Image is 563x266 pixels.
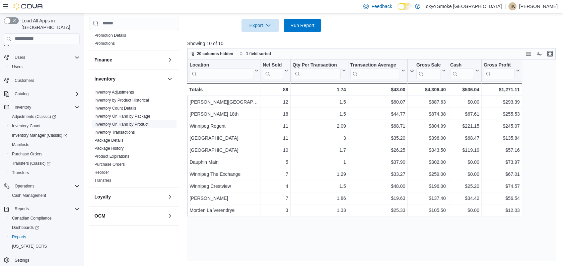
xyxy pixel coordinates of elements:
[12,170,29,175] span: Transfers
[292,86,346,94] div: 1.74
[1,76,82,85] button: Customers
[350,194,405,202] div: $19.63
[9,141,80,149] span: Manifests
[398,3,412,10] input: Dark Mode
[12,151,43,157] span: Purchase Orders
[12,205,80,213] span: Reports
[12,53,80,61] span: Users
[9,214,54,222] a: Canadian Compliance
[350,134,405,142] div: $35.20
[190,134,259,142] div: [GEOGRAPHIC_DATA]
[484,62,514,79] div: Gross Profit
[416,62,440,79] div: Gross Sales
[166,56,174,64] button: Finance
[410,134,446,142] div: $396.00
[410,170,446,178] div: $259.00
[9,141,32,149] a: Manifests
[7,242,82,251] button: [US_STATE] CCRS
[1,255,82,265] button: Settings
[94,170,109,175] a: Reorder
[350,62,405,79] button: Transaction Average
[410,158,446,166] div: $302.00
[7,168,82,177] button: Transfers
[190,170,259,178] div: Winnipeg The Exchange
[350,146,405,154] div: $26.25
[9,233,80,241] span: Reports
[484,134,520,142] div: $135.84
[12,133,67,138] span: Inventory Manager (Classic)
[9,242,50,250] a: [US_STATE] CCRS
[504,2,506,10] p: |
[9,191,49,199] a: Cash Management
[94,193,111,200] h3: Loyalty
[292,134,346,142] div: 3
[484,194,520,202] div: $56.54
[450,182,479,190] div: $25.20
[416,62,440,68] div: Gross Sales
[263,206,288,214] div: 3
[410,194,446,202] div: $137.40
[245,19,275,32] span: Export
[94,98,149,103] a: Inventory by Product Historical
[484,182,520,190] div: $74.57
[12,182,80,190] span: Operations
[290,22,314,29] span: Run Report
[450,62,474,68] div: Cash
[9,150,45,158] a: Purchase Orders
[524,50,533,58] button: Keyboard shortcuts
[410,86,446,94] div: $4,306.40
[546,50,554,58] button: Enter fullscreen
[94,56,164,63] button: Finance
[7,191,82,200] button: Cash Management
[190,182,259,190] div: Winnipeg Crestview
[371,3,392,10] span: Feedback
[484,206,520,214] div: $12.03
[1,53,82,62] button: Users
[410,62,446,79] button: Gross Sales
[190,62,253,79] div: Location
[12,90,31,98] button: Catalog
[188,50,236,58] button: 20 columns hidden
[9,150,80,158] span: Purchase Orders
[9,233,29,241] a: Reports
[284,19,321,32] button: Run Report
[410,122,446,130] div: $804.99
[94,122,148,127] span: Inventory On Hand by Product
[190,206,259,214] div: Morden La Verendrye
[350,86,405,94] div: $43.00
[7,159,82,168] a: Transfers (Classic)
[450,122,479,130] div: $221.15
[189,86,259,94] div: Totals
[292,62,346,79] button: Qty Per Transaction
[12,77,37,85] a: Customers
[292,194,346,202] div: 1.86
[350,158,405,166] div: $37.90
[292,206,346,214] div: 1.33
[190,62,259,79] button: Location
[166,193,174,201] button: Loyalty
[12,216,52,221] span: Canadian Compliance
[9,113,80,121] span: Adjustments (Classic)
[94,106,136,111] a: Inventory Count Details
[94,146,124,151] a: Package History
[7,149,82,159] button: Purchase Orders
[94,41,115,46] a: Promotions
[94,138,124,143] a: Package Details
[246,51,271,56] span: 1 field sorted
[484,170,520,178] div: $67.01
[15,78,34,83] span: Customers
[166,212,174,220] button: OCM
[9,169,31,177] a: Transfers
[12,256,80,264] span: Settings
[263,194,288,202] div: 7
[12,182,37,190] button: Operations
[292,146,346,154] div: 1.7
[292,122,346,130] div: 2.09
[450,110,479,118] div: $67.61
[263,110,288,118] div: 18
[9,224,80,232] span: Dashboards
[9,169,80,177] span: Transfers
